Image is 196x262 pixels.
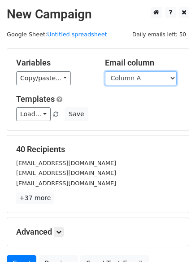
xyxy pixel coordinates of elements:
small: [EMAIL_ADDRESS][DOMAIN_NAME] [16,160,116,166]
a: Daily emails left: 50 [129,31,189,38]
a: Untitled spreadsheet [47,31,107,38]
h5: 40 Recipients [16,144,180,154]
h5: Email column [105,58,180,68]
small: Google Sheet: [7,31,107,38]
a: Templates [16,94,55,104]
a: Load... [16,107,51,121]
h5: Variables [16,58,91,68]
a: +37 more [16,192,54,204]
h2: New Campaign [7,7,189,22]
small: [EMAIL_ADDRESS][DOMAIN_NAME] [16,170,116,176]
a: Copy/paste... [16,71,71,85]
span: Daily emails left: 50 [129,30,189,39]
h5: Advanced [16,227,180,237]
button: Save [65,107,88,121]
small: [EMAIL_ADDRESS][DOMAIN_NAME] [16,180,116,187]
